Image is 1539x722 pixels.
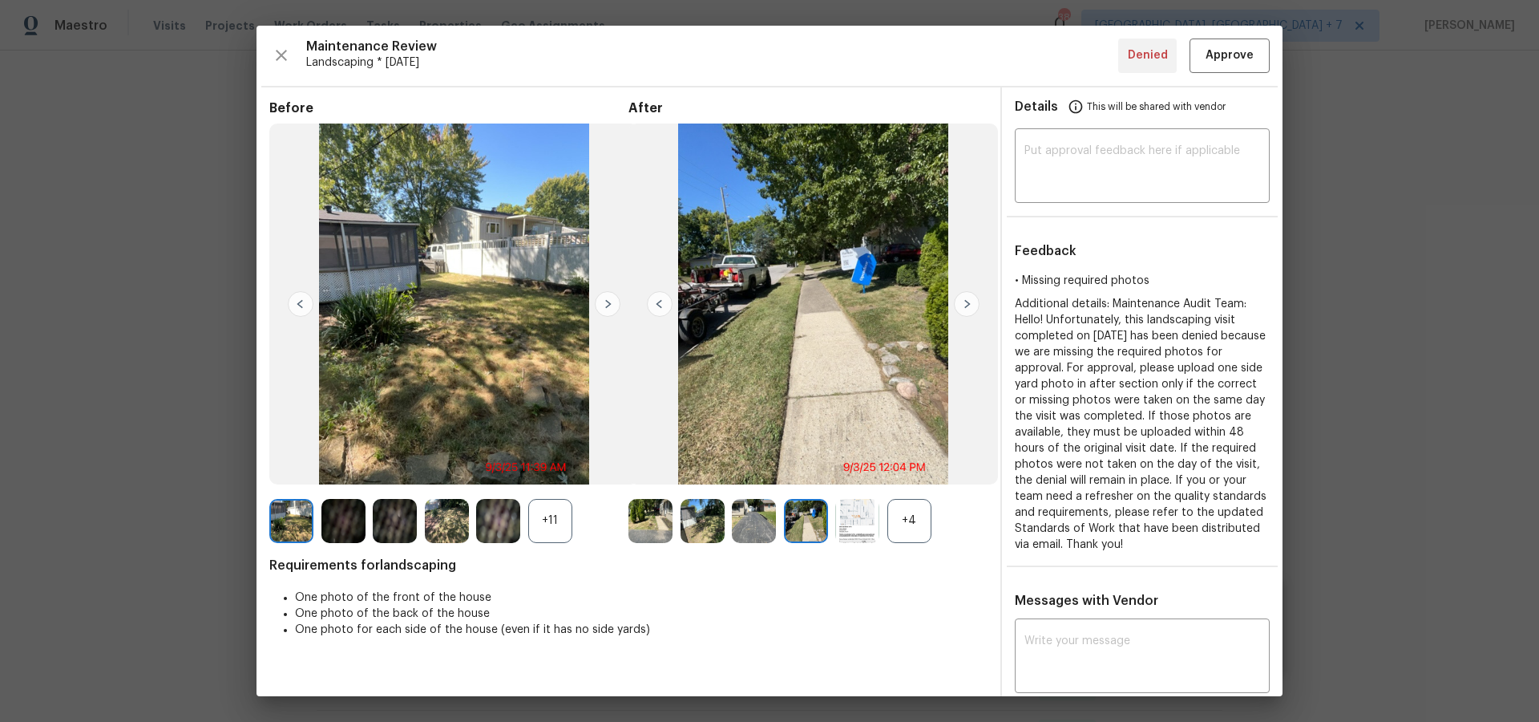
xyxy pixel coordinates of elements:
[1015,594,1158,607] span: Messages with Vendor
[306,55,1118,71] span: Landscaping * [DATE]
[1015,87,1058,126] span: Details
[295,622,988,638] li: One photo for each side of the house (even if it has no side yards)
[887,499,931,543] div: +4
[269,558,988,574] span: Requirements for landscaping
[1015,275,1149,286] span: • Missing required photos
[295,606,988,622] li: One photo of the back of the house
[288,291,313,317] img: left-chevron-button-url
[647,291,673,317] img: left-chevron-button-url
[628,100,988,116] span: After
[1087,87,1226,126] span: This will be shared with vendor
[954,291,980,317] img: right-chevron-button-url
[269,100,628,116] span: Before
[595,291,620,317] img: right-chevron-button-url
[528,499,572,543] div: +11
[1015,298,1266,550] span: Additional details: Maintenance Audit Team: Hello! Unfortunately, this landscaping visit complete...
[1015,245,1076,258] span: Feedback
[295,590,988,606] li: One photo of the front of the house
[306,39,1118,55] span: Maintenance Review
[1206,46,1254,66] span: Approve
[1190,39,1270,73] button: Approve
